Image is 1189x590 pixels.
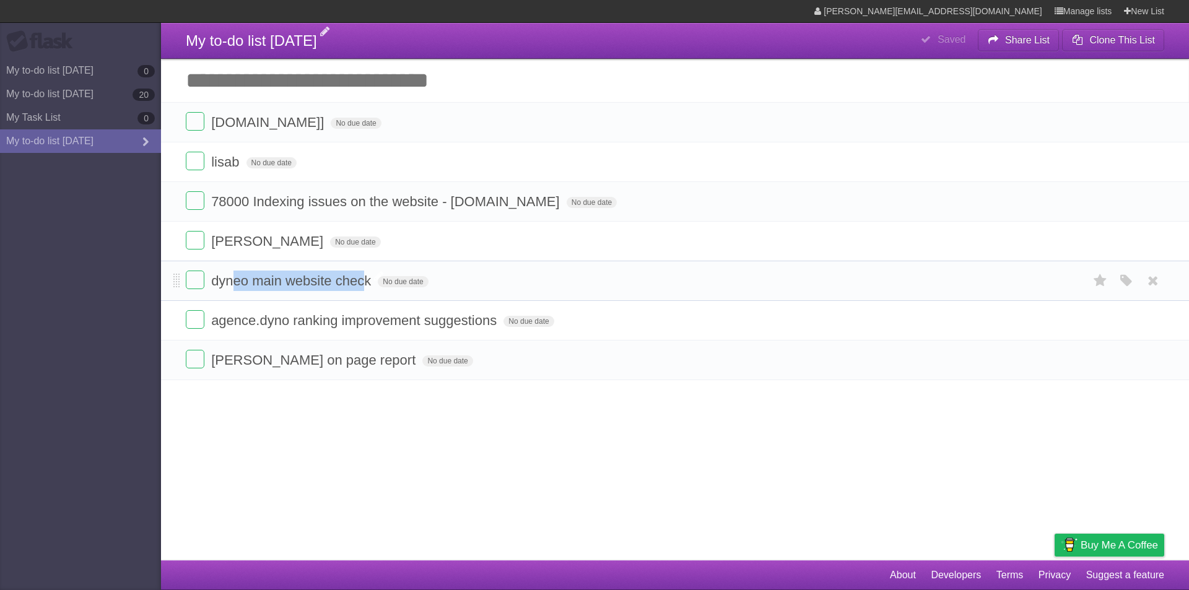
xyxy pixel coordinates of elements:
a: Suggest a feature [1086,563,1164,587]
a: Buy me a coffee [1055,534,1164,557]
span: No due date [422,355,473,367]
span: 78000 Indexing issues on the website - [DOMAIN_NAME] [211,194,563,209]
span: No due date [567,197,617,208]
span: Buy me a coffee [1081,534,1158,556]
div: Flask [6,30,81,53]
b: Share List [1005,35,1050,45]
span: agence.dyno ranking improvement suggestions [211,313,500,328]
label: Done [186,191,204,210]
span: No due date [331,118,381,129]
span: No due date [503,316,554,327]
label: Done [186,271,204,289]
span: My to-do list [DATE] [186,32,317,49]
label: Done [186,350,204,368]
a: Privacy [1039,563,1071,587]
span: lisab [211,154,242,170]
b: 0 [137,65,155,77]
label: Done [186,152,204,170]
span: No due date [378,276,428,287]
button: Share List [978,29,1060,51]
span: [PERSON_NAME] on page report [211,352,419,368]
a: Terms [996,563,1024,587]
b: Clone This List [1089,35,1155,45]
span: [DOMAIN_NAME]] [211,115,327,130]
b: 20 [133,89,155,101]
b: Saved [938,34,965,45]
label: Star task [1089,271,1112,291]
span: [PERSON_NAME] [211,233,326,249]
a: Developers [931,563,981,587]
button: Clone This List [1062,29,1164,51]
a: About [890,563,916,587]
b: 0 [137,112,155,124]
label: Done [186,112,204,131]
label: Done [186,310,204,329]
img: Buy me a coffee [1061,534,1078,555]
span: No due date [246,157,297,168]
label: Done [186,231,204,249]
span: dyneo main website check [211,273,374,288]
span: No due date [330,236,380,248]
